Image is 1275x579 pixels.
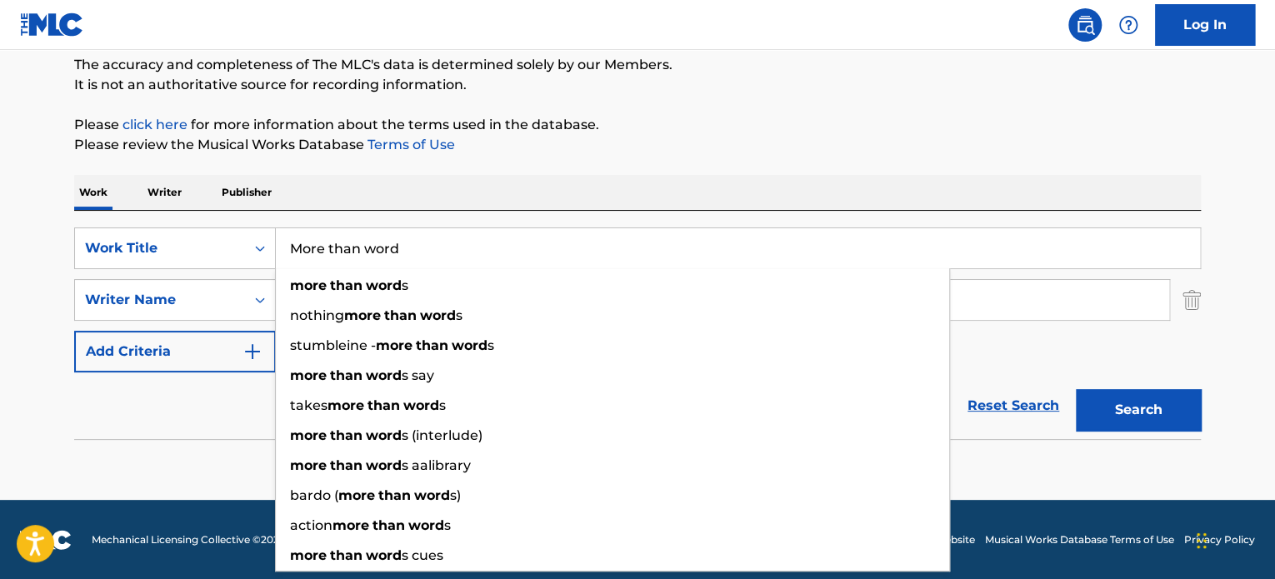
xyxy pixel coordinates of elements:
[1197,516,1207,566] div: Vedä
[414,487,450,503] strong: word
[1112,8,1145,42] div: Help
[290,307,344,323] span: nothing
[290,487,338,503] span: bardo (
[1155,4,1255,46] a: Log In
[487,337,494,353] span: s
[330,457,362,473] strong: than
[344,307,381,323] strong: more
[1192,499,1275,579] div: Chat-widget
[1075,15,1095,35] img: search
[444,517,451,533] span: s
[439,397,446,413] span: s
[92,532,285,547] span: Mechanical Licensing Collective © 2025
[74,175,112,210] p: Work
[420,307,456,323] strong: word
[1184,532,1255,547] a: Privacy Policy
[20,12,84,37] img: MLC Logo
[408,517,444,533] strong: word
[403,397,439,413] strong: word
[330,547,362,563] strong: than
[366,457,402,473] strong: word
[338,487,375,503] strong: more
[332,517,369,533] strong: more
[364,137,455,152] a: Terms of Use
[959,387,1067,424] a: Reset Search
[290,547,327,563] strong: more
[74,75,1201,95] p: It is not an authoritative source for recording information.
[402,427,482,443] span: s (interlude)
[367,397,400,413] strong: than
[330,427,362,443] strong: than
[74,135,1201,155] p: Please review the Musical Works Database
[290,397,327,413] span: takes
[1068,8,1102,42] a: Public Search
[376,337,412,353] strong: more
[85,238,235,258] div: Work Title
[74,331,276,372] button: Add Criteria
[74,55,1201,75] p: The accuracy and completeness of The MLC's data is determined solely by our Members.
[384,307,417,323] strong: than
[366,547,402,563] strong: word
[330,277,362,293] strong: than
[85,290,235,310] div: Writer Name
[402,547,443,563] span: s cues
[330,367,362,383] strong: than
[74,227,1201,439] form: Search Form
[290,277,327,293] strong: more
[74,115,1201,135] p: Please for more information about the terms used in the database.
[217,175,277,210] p: Publisher
[1182,279,1201,321] img: Delete Criterion
[450,487,461,503] span: s)
[985,532,1174,547] a: Musical Works Database Terms of Use
[366,277,402,293] strong: word
[290,457,327,473] strong: more
[142,175,187,210] p: Writer
[372,517,405,533] strong: than
[378,487,411,503] strong: than
[1192,499,1275,579] iframe: Chat Widget
[366,367,402,383] strong: word
[402,457,471,473] span: s aalibrary
[327,397,364,413] strong: more
[242,342,262,362] img: 9d2ae6d4665cec9f34b9.svg
[290,367,327,383] strong: more
[290,427,327,443] strong: more
[402,277,408,293] span: s
[416,337,448,353] strong: than
[1118,15,1138,35] img: help
[290,517,332,533] span: action
[402,367,434,383] span: s say
[122,117,187,132] a: click here
[452,337,487,353] strong: word
[366,427,402,443] strong: word
[456,307,462,323] span: s
[1076,389,1201,431] button: Search
[290,337,376,353] span: stumbleine -
[20,530,72,550] img: logo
